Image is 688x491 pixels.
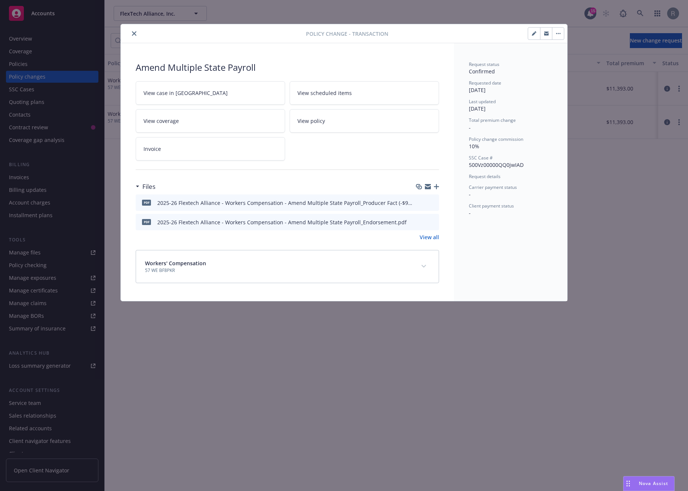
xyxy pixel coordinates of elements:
[136,250,439,283] div: Workers' Compensation57 WE BF8PKRexpand content
[469,117,516,123] span: Total premium change
[469,105,486,112] span: [DATE]
[145,259,206,267] span: Workers' Compensation
[623,476,675,491] button: Nova Assist
[469,173,501,180] span: Request details
[306,30,388,38] span: Policy change - Transaction
[469,136,523,142] span: Policy change commission
[142,200,151,205] span: pdf
[469,203,514,209] span: Client payment status
[469,61,499,67] span: Request status
[142,219,151,225] span: pdf
[429,218,436,226] button: preview file
[143,145,161,153] span: Invoice
[143,89,228,97] span: View case in [GEOGRAPHIC_DATA]
[136,61,439,74] div: Amend Multiple State Payroll
[469,98,496,105] span: Last updated
[469,80,501,86] span: Requested date
[136,137,285,161] a: Invoice
[639,480,668,487] span: Nova Assist
[420,233,439,241] a: View all
[136,109,285,133] a: View coverage
[290,81,439,105] a: View scheduled items
[297,89,352,97] span: View scheduled items
[145,267,206,274] span: 57 WE BF8PKR
[624,476,633,491] div: Drag to move
[418,260,430,272] button: expand content
[417,218,423,226] button: download file
[469,155,493,161] span: SSC Case #
[429,199,436,207] button: preview file
[142,182,155,191] h3: Files
[157,199,414,207] div: 2025-26 Flextech Alliance - Workers Compensation - Amend Multiple State Payroll_Producer Fact (-$...
[297,117,325,125] span: View policy
[469,161,524,168] span: 500Vz00000QQ0jwIAD
[143,117,179,125] span: View coverage
[417,199,423,207] button: download file
[136,182,155,191] div: Files
[469,143,479,150] span: 10%
[130,29,139,38] button: close
[469,68,495,75] span: Confirmed
[469,209,471,216] span: -
[469,124,471,131] span: -
[290,109,439,133] a: View policy
[157,218,407,226] div: 2025-26 Flextech Alliance - Workers Compensation - Amend Multiple State Payroll_Endorsement.pdf
[469,191,471,198] span: -
[469,184,517,190] span: Carrier payment status
[469,86,486,94] span: [DATE]
[136,81,285,105] a: View case in [GEOGRAPHIC_DATA]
